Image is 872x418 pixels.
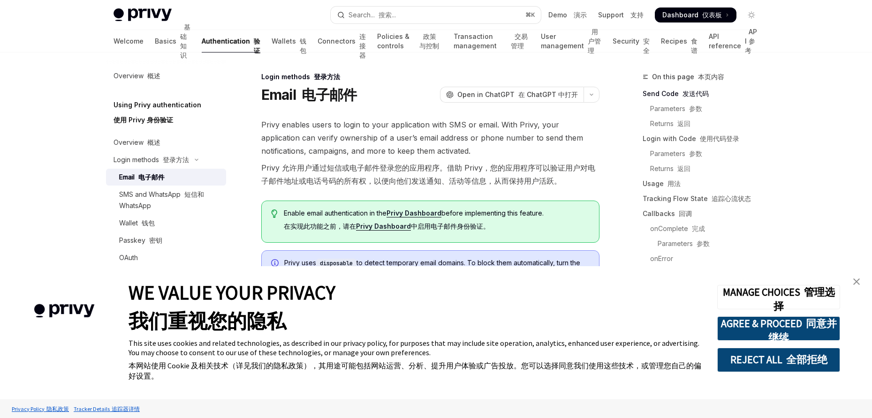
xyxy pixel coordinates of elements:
[745,28,757,54] font: API 参考
[768,317,837,344] font: 同意并继续
[454,30,530,52] a: Transaction management 交易管理
[518,90,578,98] font: 在 ChatGPT 中打开
[643,86,766,101] a: Send Code 发送代码
[271,259,281,269] svg: Info
[457,90,578,99] span: Open in ChatGPT
[613,30,650,52] a: Security 安全
[129,309,286,333] font: 我们重视您的隐私
[202,30,260,52] a: Authentication 验证
[271,209,278,218] svg: Tip
[677,119,690,127] font: 返回
[138,173,165,181] font: 电子邮件
[359,32,366,59] font: 连接器
[349,9,396,21] div: Search...
[773,285,835,313] font: 管理选择
[106,249,226,266] a: OAuth
[698,73,724,81] font: 本页内容
[112,405,140,412] font: 追踪器详情
[114,30,144,52] a: Welcome
[643,251,766,266] a: onError
[652,71,724,82] span: On this page
[525,11,535,19] span: ⌘ K
[682,90,709,97] font: 发送代码
[588,28,601,54] font: 用户管理
[643,221,766,236] a: onComplete 完成
[643,176,766,191] a: Usage 用法
[356,222,411,231] a: Privy Dashboard
[379,11,396,19] font: 搜索...
[643,37,650,54] font: 安全
[643,191,766,206] a: Tracking Flow State 追踪心流状态
[744,7,759,22] button: Toggle dark mode
[316,259,356,267] a: disposable
[717,285,840,309] button: MANAGE CHOICES 管理选择
[847,272,866,291] a: close banner
[261,118,599,191] span: Privy enables users to login to your application with SMS or email. With Privy, your application ...
[853,278,860,285] img: close banner
[661,30,698,52] a: Recipes 食谱
[440,87,584,103] button: Open in ChatGPT 在 ChatGPT 中打开
[689,149,702,157] font: 参数
[300,37,306,54] font: 钱包
[677,164,690,172] font: 返回
[119,189,220,211] div: SMS and WhatsApp
[548,10,587,20] a: Demo 演示
[302,86,356,103] font: 电子邮件
[180,23,190,59] font: 基础知识
[679,209,692,217] font: 回调
[106,134,226,151] a: Overview 概述
[71,401,142,417] a: Tracker Details
[662,10,722,20] span: Dashboard
[147,72,160,80] font: 概述
[155,30,190,52] a: Basics 基础知识
[316,259,356,268] code: disposable
[261,72,599,82] div: Login methods
[261,163,595,186] font: Privy 允许用户通过短信或电子邮件登录您的应用程序。借助 Privy，您的应用程序可以验证用户对电子邮件地址或电话号码的所有权，以便向他们发送通知、活动等信息，从而保持用户活跃。
[692,224,705,232] font: 完成
[314,73,340,81] font: 登录方法
[700,134,739,142] font: 使用代码登录
[114,116,173,124] font: 使用 Privy 身份验证
[630,11,644,19] font: 支持
[643,236,766,251] a: Parameters 参数
[643,101,766,116] a: Parameters 参数
[689,104,702,112] font: 参数
[106,67,226,84] a: Overview 概述
[129,361,701,381] font: 本网站使用 Cookie 及相关技术（详见我们的隐私政策），其用途可能包括网站运营、分析、提升用户体验或广告投放。您可以选择同意我们使用这些技术，或管理您自己的偏好设置。
[643,131,766,146] a: Login with Code 使用代码登录
[14,291,114,331] img: company logo
[119,172,165,183] div: Email
[119,252,138,263] div: OAuth
[9,401,71,417] a: Privacy Policy
[331,7,541,23] button: Open search
[643,146,766,161] a: Parameters 参数
[114,154,189,165] div: Login methods
[119,235,162,246] div: Passkey
[46,405,69,412] font: 隐私政策
[712,194,751,202] font: 追踪心流状态
[717,348,840,372] button: REJECT ALL 全部拒绝
[574,11,587,19] font: 演示
[163,156,189,164] font: 登录方法
[254,37,260,54] font: 验证
[284,258,590,295] span: Privy uses to detect temporary email domains. To block them automatically, turn the setting on in...
[114,137,160,148] div: Overview
[667,179,681,187] font: 用法
[129,280,335,333] span: WE VALUE YOUR PRIVACY
[106,169,226,186] a: Email 电子邮件
[272,30,306,52] a: Wallets 钱包
[643,116,766,131] a: Returns 返回
[387,209,441,217] a: Privy Dashboard
[284,209,589,235] span: Enable email authentication in the before implementing this feature.
[106,215,226,231] a: Wallet 钱包
[541,30,601,52] a: User management 用户管理
[691,37,698,54] font: 食谱
[655,7,736,22] a: Dashboard 仪表板
[717,316,840,341] button: AGREE & PROCEED 同意并继续
[129,338,703,385] div: This site uses cookies and related technologies, as described in our privacy policy, for purposes...
[643,206,766,221] a: Callbacks 回调
[284,222,490,231] font: 在实现此功能之前，请在 中启用电子邮件身份验证。
[598,10,644,20] a: Support 支持
[106,151,226,168] button: Toggle Login methods section
[142,219,155,227] font: 钱包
